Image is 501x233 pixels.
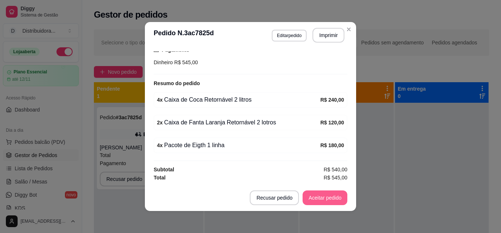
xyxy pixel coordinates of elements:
[157,142,163,148] strong: 4 x
[157,97,163,103] strong: 4 x
[250,190,299,205] button: Recusar pedido
[312,28,344,43] button: Imprimir
[303,190,347,205] button: Aceitar pedido
[157,120,163,125] strong: 2 x
[323,165,347,174] span: R$ 540,00
[320,97,344,103] strong: R$ 240,00
[272,30,307,41] button: Editarpedido
[157,95,320,104] div: Caixa de Coca Retornável 2 litros
[157,118,320,127] div: Caixa de Fanta Laranja Retornável 2 lotros
[154,28,214,43] h3: Pedido N. 3ac7825d
[323,174,347,182] span: R$ 545,00
[154,167,174,172] strong: Subtotal
[343,23,355,35] button: Close
[157,141,320,150] div: Pacote de Eigth 1 linha
[320,120,344,125] strong: R$ 120,00
[154,175,165,181] strong: Total
[154,59,173,65] span: Dinheiro
[173,59,198,65] span: R$ 545,00
[320,142,344,148] strong: R$ 180,00
[154,80,200,86] strong: Resumo do pedido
